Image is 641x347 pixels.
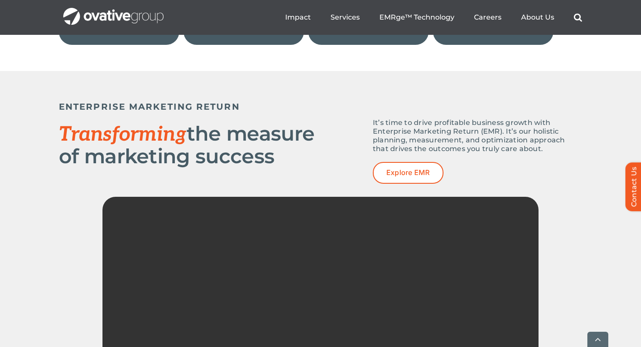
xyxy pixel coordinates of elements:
[379,13,454,22] a: EMRge™ Technology
[474,13,501,22] a: Careers
[373,118,582,153] p: It’s time to drive profitable business growth with Enterprise Marketing Return (EMR). It’s our ho...
[285,13,311,22] a: Impact
[59,122,187,147] span: Transforming
[63,7,164,15] a: OG_Full_horizontal_WHT
[285,3,582,31] nav: Menu
[386,168,430,177] span: Explore EMR
[574,13,582,22] a: Search
[521,13,554,22] a: About Us
[331,13,360,22] a: Services
[59,123,320,167] h2: the measure of marketing success
[373,162,443,183] a: Explore EMR
[59,101,582,112] h5: ENTERPRISE MARKETING RETURN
